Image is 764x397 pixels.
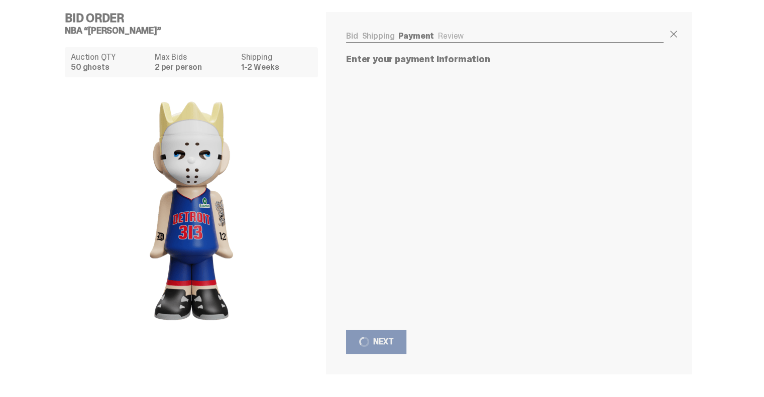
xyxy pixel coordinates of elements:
[346,31,358,41] a: Bid
[71,53,149,61] dt: Auction QTY
[241,53,312,61] dt: Shipping
[91,85,292,336] img: product image
[362,31,395,41] a: Shipping
[155,53,235,61] dt: Max Bids
[65,26,326,35] h5: NBA “[PERSON_NAME]”
[155,63,235,71] dd: 2 per person
[65,12,326,24] h4: Bid Order
[241,63,312,71] dd: 1-2 Weeks
[71,63,149,71] dd: 50 ghosts
[346,55,664,64] p: Enter your payment information
[398,31,434,41] a: Payment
